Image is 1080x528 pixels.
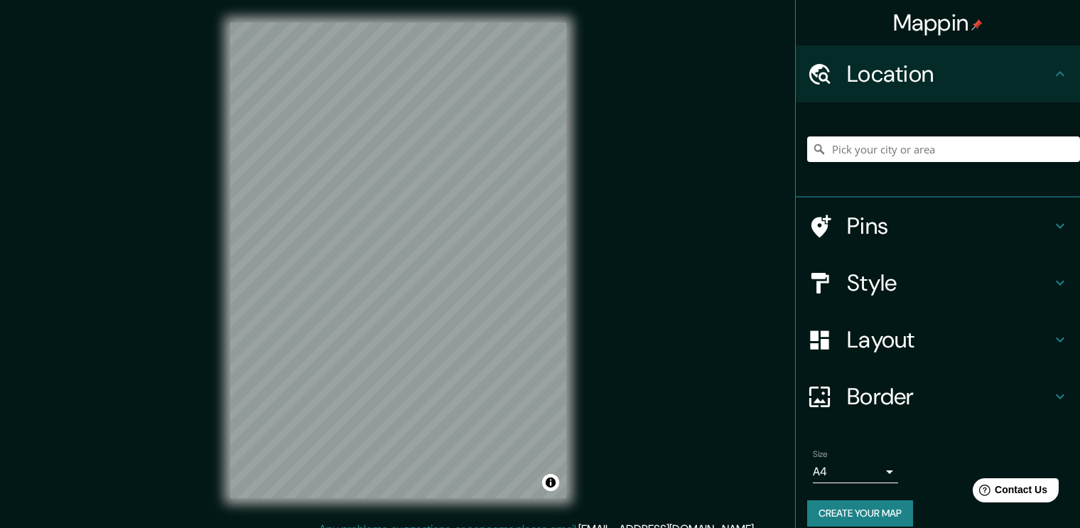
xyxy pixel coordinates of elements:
h4: Location [847,60,1052,88]
h4: Layout [847,325,1052,354]
div: Layout [796,311,1080,368]
iframe: Help widget launcher [954,473,1064,512]
img: pin-icon.png [971,19,983,31]
div: Pins [796,198,1080,254]
button: Create your map [807,500,913,527]
div: Border [796,368,1080,425]
canvas: Map [230,23,566,498]
div: Style [796,254,1080,311]
label: Size [813,448,828,460]
div: A4 [813,460,898,483]
input: Pick your city or area [807,136,1080,162]
h4: Pins [847,212,1052,240]
h4: Style [847,269,1052,297]
button: Toggle attribution [542,474,559,491]
h4: Border [847,382,1052,411]
div: Location [796,45,1080,102]
h4: Mappin [893,9,983,37]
